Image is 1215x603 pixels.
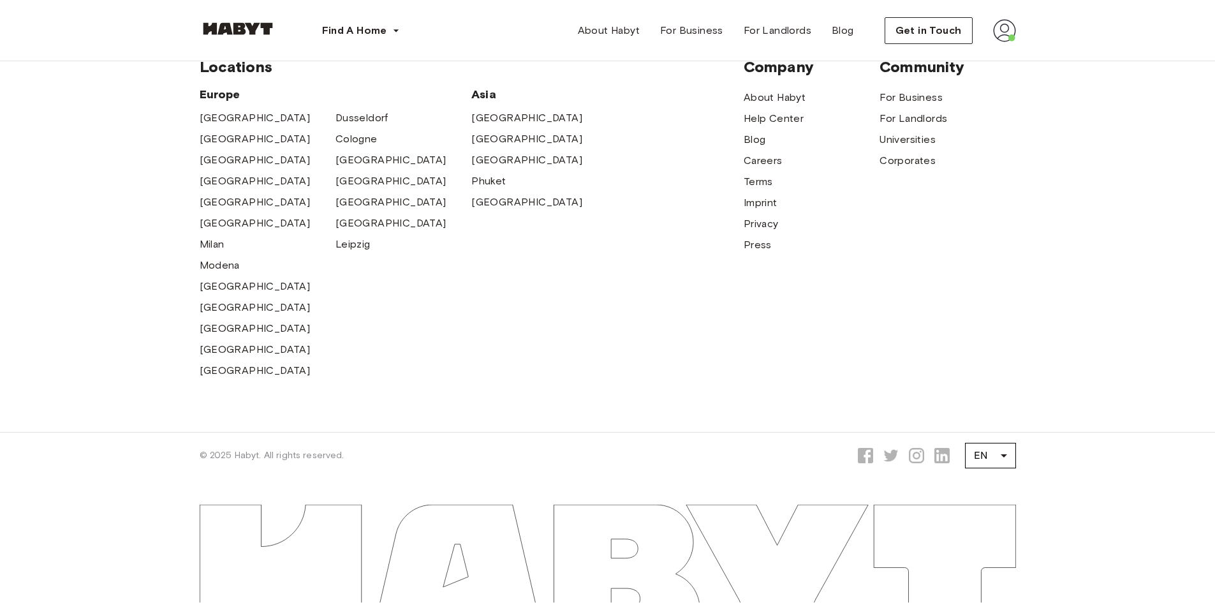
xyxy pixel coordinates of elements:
[335,110,388,126] a: Dusseldorf
[200,342,311,357] a: [GEOGRAPHIC_DATA]
[965,438,1016,473] div: EN
[660,23,723,38] span: For Business
[200,279,311,294] a: [GEOGRAPHIC_DATA]
[200,449,344,462] span: © 2025 Habyt. All rights reserved.
[471,153,582,168] a: [GEOGRAPHIC_DATA]
[200,258,240,273] a: Modena
[200,300,311,315] a: [GEOGRAPHIC_DATA]
[335,216,446,231] a: [GEOGRAPHIC_DATA]
[200,131,311,147] a: [GEOGRAPHIC_DATA]
[200,22,276,35] img: Habyt
[200,174,311,189] a: [GEOGRAPHIC_DATA]
[200,87,472,102] span: Europe
[322,23,387,38] span: Find A Home
[821,18,864,43] a: Blog
[993,19,1016,42] img: avatar
[200,110,311,126] a: [GEOGRAPHIC_DATA]
[895,23,962,38] span: Get in Touch
[880,90,943,105] a: For Business
[744,174,773,190] a: Terms
[200,216,311,231] a: [GEOGRAPHIC_DATA]
[471,87,607,102] span: Asia
[335,237,371,252] a: Leipzig
[880,132,936,147] a: Universities
[733,18,821,43] a: For Landlords
[650,18,733,43] a: For Business
[744,111,804,126] a: Help Center
[471,131,582,147] a: [GEOGRAPHIC_DATA]
[832,23,854,38] span: Blog
[312,18,410,43] button: Find A Home
[744,153,783,168] a: Careers
[335,131,378,147] a: Cologne
[335,153,446,168] a: [GEOGRAPHIC_DATA]
[880,111,947,126] a: For Landlords
[471,110,582,126] a: [GEOGRAPHIC_DATA]
[578,23,640,38] span: About Habyt
[744,237,772,253] a: Press
[744,132,766,147] a: Blog
[200,363,311,378] a: [GEOGRAPHIC_DATA]
[335,195,446,210] a: [GEOGRAPHIC_DATA]
[880,153,936,168] a: Corporates
[200,321,311,336] a: [GEOGRAPHIC_DATA]
[200,195,311,210] a: [GEOGRAPHIC_DATA]
[744,195,777,211] a: Imprint
[200,153,311,168] a: [GEOGRAPHIC_DATA]
[744,57,880,77] span: Company
[744,90,806,105] a: About Habyt
[200,237,225,252] a: Milan
[885,17,973,44] button: Get in Touch
[200,57,744,77] span: Locations
[744,23,811,38] span: For Landlords
[744,216,779,232] a: Privacy
[880,57,1015,77] span: Community
[335,174,446,189] a: [GEOGRAPHIC_DATA]
[568,18,650,43] a: About Habyt
[471,174,506,189] a: Phuket
[471,195,582,210] a: [GEOGRAPHIC_DATA]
